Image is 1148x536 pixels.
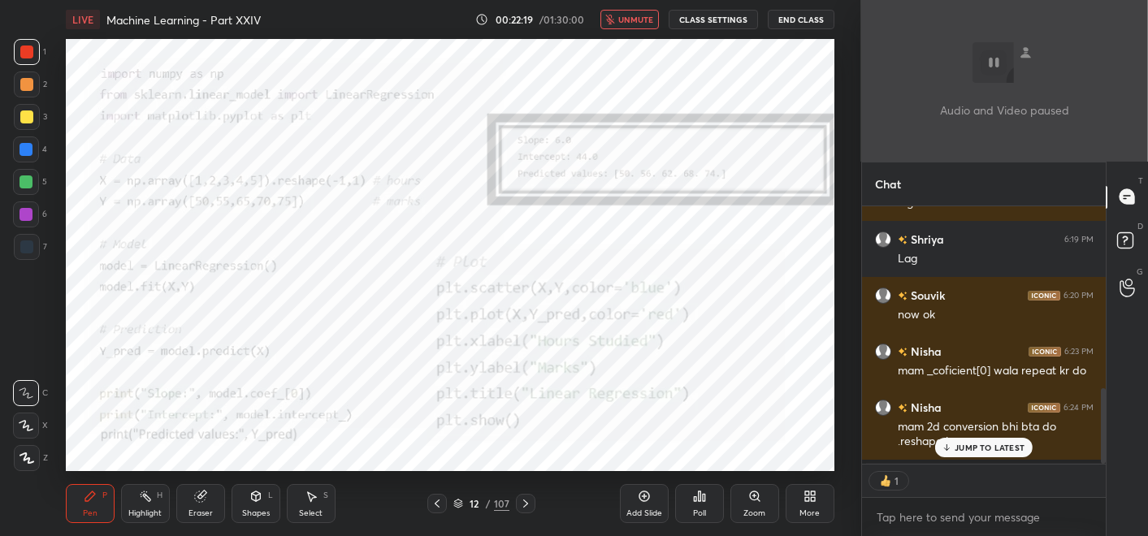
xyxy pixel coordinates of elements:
img: iconic-dark.1390631f.png [1028,290,1060,300]
div: now ok [898,307,1094,323]
div: Select [299,509,323,517]
p: T [1138,175,1143,187]
h4: Machine Learning - Part XXIV [106,12,261,28]
p: JUMP TO LATEST [955,443,1025,452]
img: default.png [875,231,891,247]
div: 6:20 PM [1064,290,1094,300]
p: Chat [862,162,914,205]
img: iconic-dark.1390631f.png [1028,402,1060,412]
h6: Nisha [908,399,942,416]
div: Zoom [743,509,765,517]
div: 6:23 PM [1064,346,1094,356]
div: 12 [466,499,483,508]
div: mam 2d conversion bhi bta do .reshape ka [898,419,1094,450]
div: S [323,491,328,499]
img: no-rating-badge.077c3623.svg [898,236,908,244]
div: 3 [14,104,47,130]
div: / [486,499,491,508]
div: Eraser [188,509,213,517]
h6: Nisha [908,343,942,360]
button: CLASS SETTINGS [669,10,758,29]
button: unmute [600,10,659,29]
button: End Class [768,10,834,29]
p: G [1137,266,1143,278]
p: D [1137,220,1143,232]
div: Shapes [242,509,270,517]
img: no-rating-badge.077c3623.svg [898,292,908,300]
span: unmute [618,14,653,25]
div: Highlight [128,509,162,517]
div: L [268,491,273,499]
div: X [13,413,48,439]
img: no-rating-badge.077c3623.svg [898,404,908,413]
div: grid [862,206,1107,498]
div: 107 [494,496,509,511]
div: 1 [14,39,46,65]
div: 2 [14,71,47,97]
div: 7 [14,234,47,260]
div: 6 [13,201,47,227]
h6: Shriya [908,231,944,248]
img: default.png [875,343,891,359]
img: thumbs_up.png [877,473,894,489]
img: default.png [875,399,891,415]
div: Pen [83,509,97,517]
img: no-rating-badge.077c3623.svg [898,348,908,357]
div: lag [898,195,1094,211]
div: mam _coficient[0] wala repeat kr do [898,363,1094,379]
div: LIVE [66,10,100,29]
div: Z [14,445,48,471]
div: 6:19 PM [1064,234,1094,244]
div: 4 [13,136,47,162]
div: Poll [693,509,706,517]
div: 1 [894,474,900,487]
div: C [13,380,48,406]
h6: Souvik [908,287,945,304]
div: H [157,491,162,499]
div: 6:24 PM [1064,402,1094,412]
img: default.png [875,287,891,303]
div: 5 [13,169,47,195]
div: P [102,491,107,499]
div: Lag [898,251,1094,267]
p: Audio and Video paused [940,102,1069,119]
div: Add Slide [626,509,662,517]
img: iconic-dark.1390631f.png [1029,346,1061,356]
div: More [799,509,820,517]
